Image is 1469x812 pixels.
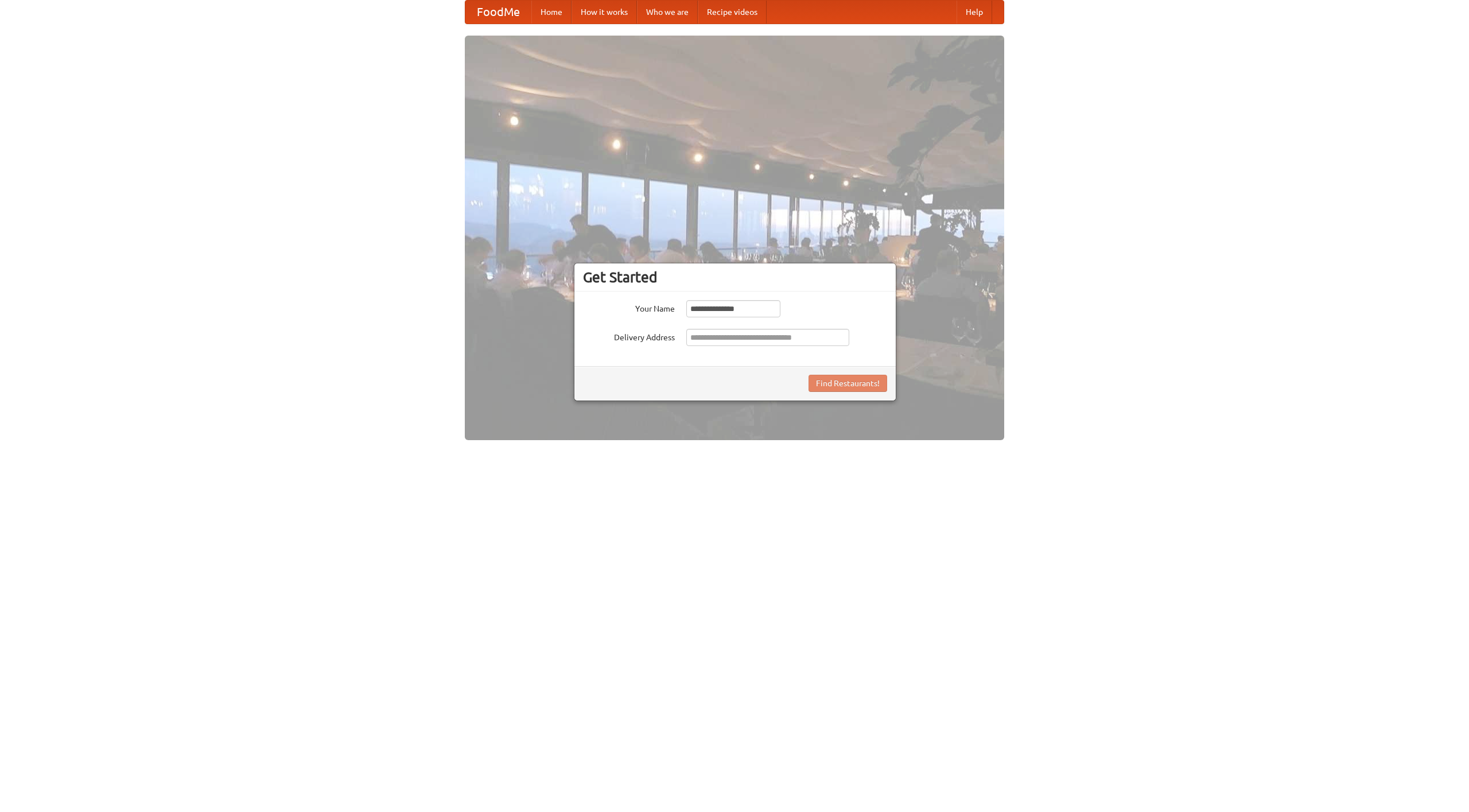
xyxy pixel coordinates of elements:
a: FoodMe [465,1,531,24]
label: Your Name [583,300,675,314]
label: Delivery Address [583,329,675,343]
a: Help [957,1,992,24]
a: Home [531,1,572,24]
button: Find Restaurants! [809,375,887,392]
a: Who we are [637,1,698,24]
a: How it works [572,1,637,24]
h3: Get Started [583,269,887,286]
a: Recipe videos [698,1,767,24]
